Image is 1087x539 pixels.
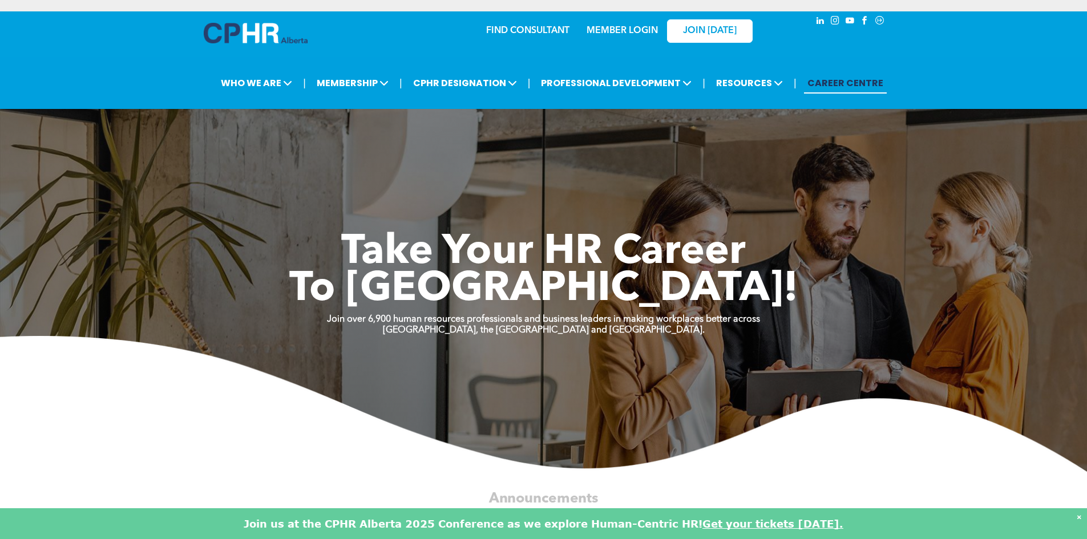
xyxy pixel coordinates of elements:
[667,19,753,43] a: JOIN [DATE]
[399,71,402,95] li: |
[489,492,599,505] span: Announcements
[844,14,856,30] a: youtube
[804,72,887,94] a: CAREER CENTRE
[204,23,308,43] img: A blue and white logo for cp alberta
[587,26,658,35] a: MEMBER LOGIN
[327,315,760,324] strong: Join over 6,900 human resources professionals and business leaders in making workplaces better ac...
[829,14,842,30] a: instagram
[859,14,871,30] a: facebook
[528,71,531,95] li: |
[702,517,843,530] a: Get your tickets [DATE].
[244,517,702,530] font: Join us at the CPHR Alberta 2025 Conference as we explore Human-Centric HR!
[383,326,705,335] strong: [GEOGRAPHIC_DATA], the [GEOGRAPHIC_DATA] and [GEOGRAPHIC_DATA].
[303,71,306,95] li: |
[289,269,798,310] span: To [GEOGRAPHIC_DATA]!
[713,72,786,94] span: RESOURCES
[702,71,705,95] li: |
[313,72,392,94] span: MEMBERSHIP
[814,14,827,30] a: linkedin
[874,14,886,30] a: Social network
[410,72,520,94] span: CPHR DESIGNATION
[1077,511,1081,522] div: Dismiss notification
[794,71,797,95] li: |
[341,232,746,273] span: Take Your HR Career
[538,72,695,94] span: PROFESSIONAL DEVELOPMENT
[683,26,737,37] span: JOIN [DATE]
[217,72,296,94] span: WHO WE ARE
[486,26,569,35] a: FIND CONSULTANT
